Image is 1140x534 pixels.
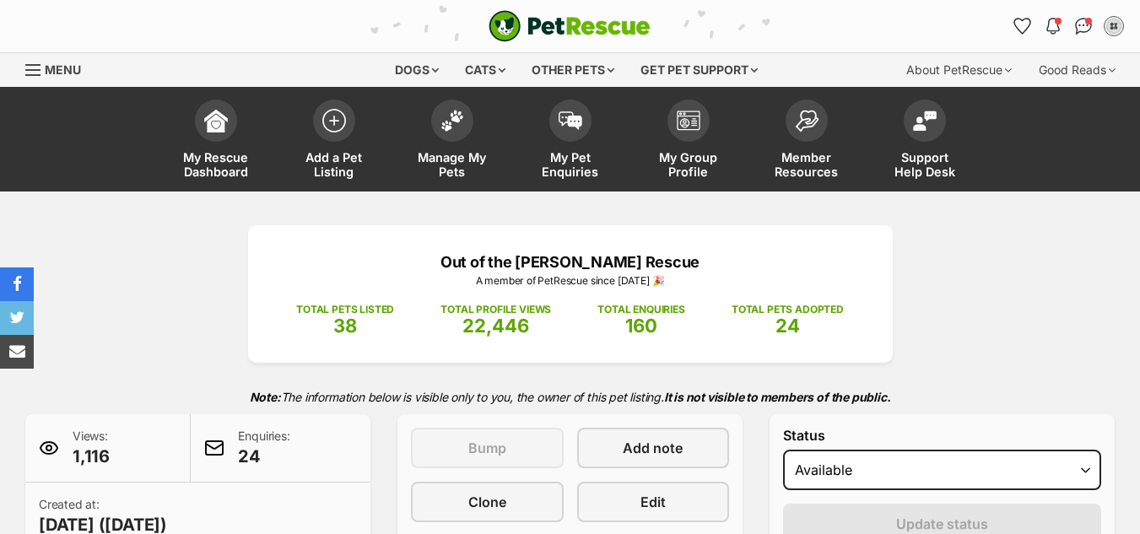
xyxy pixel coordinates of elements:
span: Manage My Pets [414,150,490,179]
img: help-desk-icon-fdf02630f3aa405de69fd3d07c3f3aa587a6932b1a1747fa1d2bba05be0121f9.svg [913,111,937,131]
label: Status [783,428,1101,443]
span: 38 [333,315,357,337]
p: TOTAL ENQUIRIES [597,302,684,317]
a: Conversations [1070,13,1097,40]
span: My Rescue Dashboard [178,150,254,179]
div: Get pet support [629,53,770,87]
span: Member Resources [769,150,845,179]
div: Cats [453,53,517,87]
a: Support Help Desk [866,91,984,191]
img: dashboard-icon-eb2f2d2d3e046f16d808141f083e7271f6b2e854fb5c12c21221c1fb7104beca.svg [204,109,228,132]
div: Good Reads [1027,53,1127,87]
a: Menu [25,53,93,84]
span: Edit [640,492,666,512]
a: Add a Pet Listing [275,91,393,191]
p: A member of PetRescue since [DATE] 🎉 [273,273,867,289]
span: Clone [468,492,506,512]
img: add-pet-listing-icon-0afa8454b4691262ce3f59096e99ab1cd57d4a30225e0717b998d2c9b9846f56.svg [322,109,346,132]
a: Favourites [1009,13,1036,40]
span: My Group Profile [651,150,727,179]
img: manage-my-pets-icon-02211641906a0b7f246fdf0571729dbe1e7629f14944591b6c1af311fb30b64b.svg [440,110,464,132]
button: My account [1100,13,1127,40]
a: My Pet Enquiries [511,91,629,191]
a: Add note [577,428,730,468]
a: Edit [577,482,730,522]
img: notifications-46538b983faf8c2785f20acdc204bb7945ddae34d4c08c2a6579f10ce5e182be.svg [1046,18,1060,35]
img: pet-enquiries-icon-7e3ad2cf08bfb03b45e93fb7055b45f3efa6380592205ae92323e6603595dc1f.svg [559,111,582,130]
strong: Note: [250,390,281,404]
p: TOTAL PROFILE VIEWS [440,302,551,317]
strong: It is not visible to members of the public. [664,390,891,404]
ul: Account quick links [1009,13,1127,40]
p: Enquiries: [238,428,289,468]
a: Member Resources [748,91,866,191]
img: group-profile-icon-3fa3cf56718a62981997c0bc7e787c4b2cf8bcc04b72c1350f741eb67cf2f40e.svg [677,111,700,131]
span: Bump [468,438,506,458]
span: 24 [775,315,800,337]
span: Update status [896,514,988,534]
span: Support Help Desk [887,150,963,179]
p: TOTAL PETS ADOPTED [732,302,844,317]
a: Manage My Pets [393,91,511,191]
span: 22,446 [462,315,529,337]
button: Bump [411,428,564,468]
a: My Rescue Dashboard [157,91,275,191]
p: Views: [73,428,110,468]
p: TOTAL PETS LISTED [296,302,394,317]
img: member-resources-icon-8e73f808a243e03378d46382f2149f9095a855e16c252ad45f914b54edf8863c.svg [795,110,819,132]
span: Menu [45,62,81,77]
div: Dogs [383,53,451,87]
div: Other pets [520,53,626,87]
p: The information below is visible only to you, the owner of this pet listing. [25,380,1115,414]
a: Clone [411,482,564,522]
span: 24 [238,445,289,468]
div: About PetRescue [894,53,1024,87]
img: Out of the Woods Rescue profile pic [1105,18,1122,35]
span: My Pet Enquiries [532,150,608,179]
a: PetRescue [489,10,651,42]
a: My Group Profile [629,91,748,191]
span: Add note [623,438,683,458]
p: Out of the [PERSON_NAME] Rescue [273,251,867,273]
span: Add a Pet Listing [296,150,372,179]
img: chat-41dd97257d64d25036548639549fe6c8038ab92f7586957e7f3b1b290dea8141.svg [1075,18,1093,35]
button: Notifications [1040,13,1067,40]
span: 1,116 [73,445,110,468]
img: logo-cat-932fe2b9b8326f06289b0f2fb663e598f794de774fb13d1741a6617ecf9a85b4.svg [489,10,651,42]
span: 160 [625,315,657,337]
